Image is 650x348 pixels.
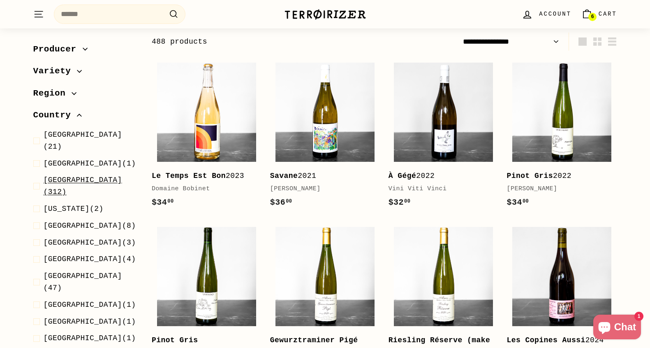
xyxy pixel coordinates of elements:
[507,57,617,217] a: Pinot Gris2022[PERSON_NAME]
[44,271,139,294] span: (47)
[33,86,72,100] span: Region
[44,318,122,326] span: [GEOGRAPHIC_DATA]
[44,159,122,168] span: [GEOGRAPHIC_DATA]
[44,255,122,264] span: [GEOGRAPHIC_DATA]
[44,131,122,139] span: [GEOGRAPHIC_DATA]
[270,57,380,217] a: Savane2021[PERSON_NAME]
[44,176,122,185] span: [GEOGRAPHIC_DATA]
[507,170,609,182] div: 2022
[507,184,609,194] div: [PERSON_NAME]
[576,2,622,26] a: Cart
[389,57,499,217] a: À Gégé2022Vini Viti Vinci
[44,158,136,170] span: (1)
[270,170,372,182] div: 2021
[404,199,410,204] sup: 00
[152,198,174,207] span: $34
[33,42,83,56] span: Producer
[44,334,122,343] span: [GEOGRAPHIC_DATA]
[44,237,136,249] span: (3)
[33,109,77,123] span: Country
[389,172,416,180] b: À Gégé
[599,9,617,19] span: Cart
[152,184,254,194] div: Domaine Bobinet
[389,184,490,194] div: Vini Viti Vinci
[44,222,122,230] span: [GEOGRAPHIC_DATA]
[539,9,571,19] span: Account
[286,199,292,204] sup: 00
[507,336,585,344] b: Les Copines Aussi
[44,299,136,311] span: (1)
[152,170,254,182] div: 2023
[507,198,529,207] span: $34
[152,36,384,48] div: 488 products
[33,63,139,85] button: Variety
[44,203,104,215] span: (2)
[33,107,139,129] button: Country
[152,57,262,217] a: Le Temps Est Bon2023Domaine Bobinet
[591,315,643,341] inbox-online-store-chat: Shopify online store chat
[507,172,553,180] b: Pinot Gris
[389,198,411,207] span: $32
[591,14,594,20] span: 6
[44,254,136,266] span: (4)
[167,199,173,204] sup: 00
[33,84,139,107] button: Region
[152,172,226,180] b: Le Temps Est Bon
[507,334,609,346] div: 2024
[44,316,136,328] span: (1)
[44,220,136,232] span: (8)
[270,198,292,207] span: $36
[389,170,490,182] div: 2022
[517,2,576,26] a: Account
[44,238,122,247] span: [GEOGRAPHIC_DATA]
[33,40,139,63] button: Producer
[523,199,529,204] sup: 00
[44,272,122,280] span: [GEOGRAPHIC_DATA]
[270,172,298,180] b: Savane
[33,65,77,79] span: Variety
[270,184,372,194] div: [PERSON_NAME]
[44,333,136,345] span: (1)
[44,301,122,309] span: [GEOGRAPHIC_DATA]
[44,129,139,153] span: (21)
[44,175,139,199] span: (312)
[44,205,90,213] span: [US_STATE]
